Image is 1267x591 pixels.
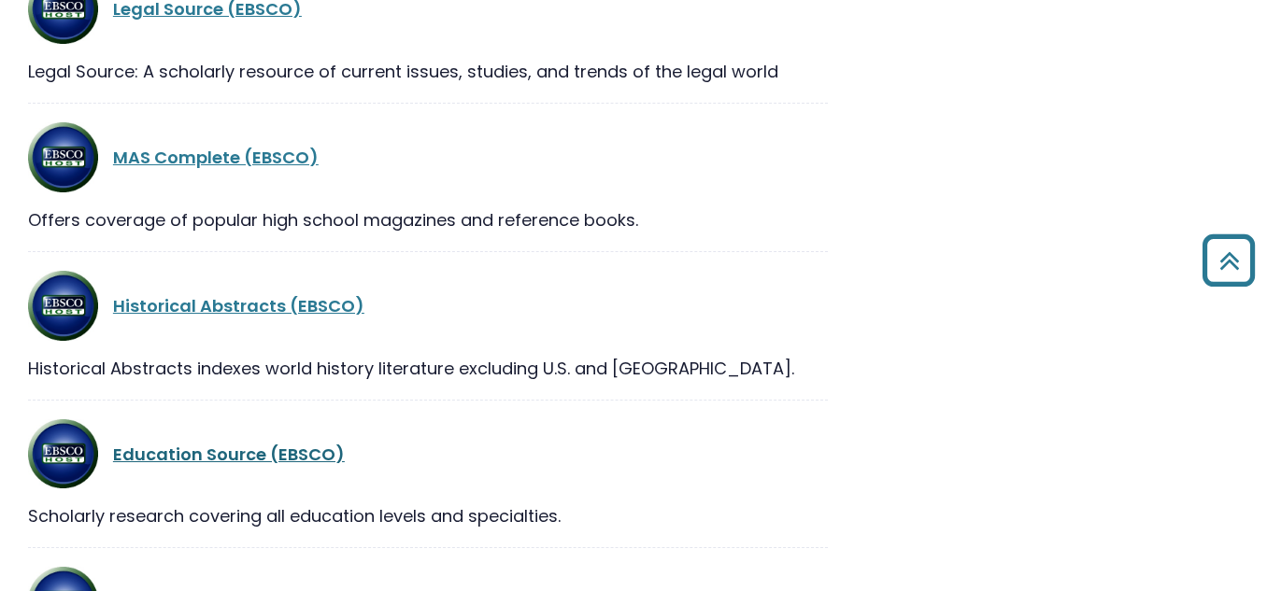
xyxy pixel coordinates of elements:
div: Scholarly research covering all education levels and specialties. [28,503,828,528]
a: Back to Top [1195,243,1262,277]
div: Offers coverage of popular high school magazines and reference books. [28,207,828,232]
div: Legal Source: A scholarly resource of current issues, studies, and trends of the legal world [28,59,828,84]
div: Historical Abstracts indexes world history literature excluding U.S. and [GEOGRAPHIC_DATA]. [28,356,828,381]
a: Historical Abstracts (EBSCO) [113,294,364,317]
a: MAS Complete (EBSCO) [113,146,319,169]
a: Education Source (EBSCO) [113,443,345,466]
